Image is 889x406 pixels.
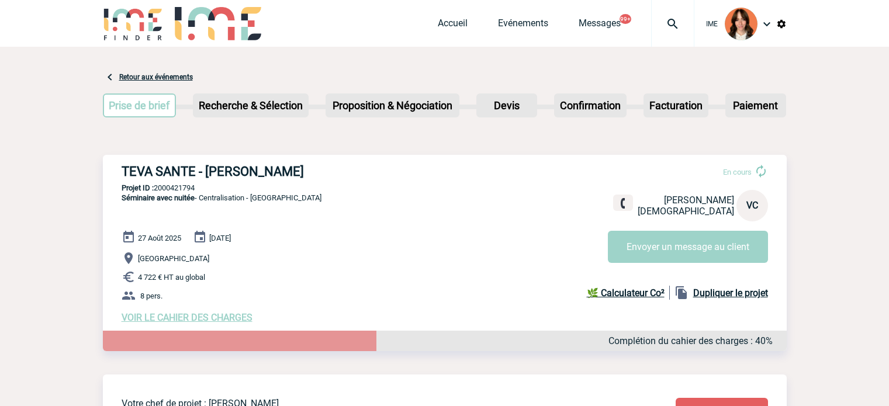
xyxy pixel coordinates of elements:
h3: TEVA SANTE - [PERSON_NAME] [122,164,472,179]
b: 🌿 Calculateur Co² [587,287,665,299]
p: Facturation [645,95,707,116]
button: Envoyer un message au client [608,231,768,263]
a: Messages [579,18,621,34]
a: Accueil [438,18,468,34]
img: fixe.png [618,198,628,209]
span: [DATE] [209,234,231,242]
span: [DEMOGRAPHIC_DATA] [638,206,734,217]
span: IME [706,20,718,28]
p: Prise de brief [104,95,175,116]
p: Recherche & Sélection [194,95,307,116]
b: Projet ID : [122,183,154,192]
span: [GEOGRAPHIC_DATA] [138,254,209,263]
span: 27 Août 2025 [138,234,181,242]
a: Retour aux événements [119,73,193,81]
span: VC [746,200,758,211]
span: 8 pers. [140,292,162,300]
p: Devis [478,95,536,116]
img: 94396-2.png [725,8,757,40]
span: - Centralisation - [GEOGRAPHIC_DATA] [122,193,321,202]
b: Dupliquer le projet [693,287,768,299]
p: Confirmation [555,95,625,116]
p: 2000421794 [103,183,787,192]
button: 99+ [620,14,631,24]
span: Séminaire avec nuitée [122,193,195,202]
span: [PERSON_NAME] [664,195,734,206]
a: Evénements [498,18,548,34]
span: 4 722 € HT au global [138,273,205,282]
img: file_copy-black-24dp.png [674,286,689,300]
p: Paiement [727,95,785,116]
img: IME-Finder [103,7,164,40]
a: VOIR LE CAHIER DES CHARGES [122,312,252,323]
a: 🌿 Calculateur Co² [587,286,670,300]
p: Proposition & Négociation [327,95,458,116]
span: En cours [723,168,752,176]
